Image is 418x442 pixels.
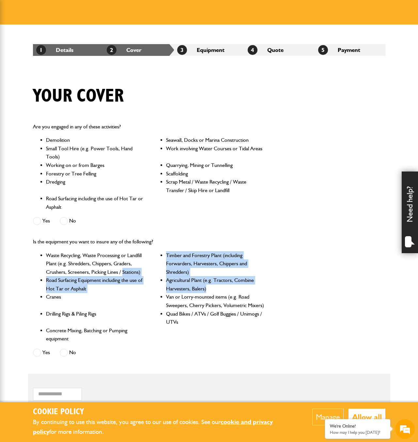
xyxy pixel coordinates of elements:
div: Chat with us now [34,37,110,45]
span: 2 [107,45,116,55]
input: Enter your last name [8,60,119,75]
button: Manage [312,409,344,425]
li: Work involving Water Courses or Tidal Areas [166,144,265,161]
textarea: Type your message and hit 'Enter' [8,118,119,196]
li: Cover [103,44,174,56]
p: By continuing to use this website, you agree to our use of cookies. See our for more information. [33,417,292,437]
label: Yes [33,217,50,225]
li: Road Surfacing including the use of Hot Tar or Asphalt [46,194,145,211]
li: Dredging [46,178,145,194]
label: Yes [33,349,50,357]
h2: Cookie Policy [33,407,292,417]
a: cookie and privacy policy [33,418,273,436]
li: Small Tool Hire (e.g. Power Tools, Hand Tools) [46,144,145,161]
button: Allow all [348,409,385,425]
div: We're Online! [330,423,385,429]
li: Timber and Forestry Plant (including Forwarders, Harvesters, Chippers and Shredders) [166,251,265,276]
span: 1 [36,45,46,55]
input: Enter your email address [8,80,119,94]
em: Start Chat [89,201,118,210]
li: Equipment [174,44,244,56]
li: Quote [244,44,315,56]
li: Waste Recycling, Waste Processing or Landfill Plant (e.g. Shredders, Chippers, Graders, Crushers,... [46,251,145,276]
h1: Your cover [33,85,124,107]
li: Road Surfacing Equipment including the use of Hot Tar or Asphalt [46,276,145,293]
li: Quad Bikes / ATVs / Golf Buggies / Unimogs / UTVs [166,310,265,326]
a: 1Details [36,46,73,53]
li: Demolition [46,136,145,144]
label: No [60,349,76,357]
li: Seawall, Docks or Marina Construction [166,136,265,144]
li: Drilling Rigs & Piling Rigs [46,310,145,326]
li: Working on or from Barges [46,161,145,170]
li: Quarrying, Mining or Tunnelling [166,161,265,170]
p: Is the equipment you want to insure any of the following? [33,237,265,246]
div: Minimize live chat window [107,3,123,19]
span: 3 [177,45,187,55]
input: Enter your phone number [8,99,119,113]
p: How may I help you today? [330,430,385,435]
p: Are you engaged in any of these activities? [33,123,265,131]
label: No [60,217,76,225]
li: Concrete Mixing, Batching or Pumping equipment [46,326,145,343]
li: Scrap Metal / Waste Recycling / Waste Transfer / Skip Hire or Landfill [166,178,265,194]
li: Van or Lorry-mounted items (e.g. Road Sweepers, Cherry Pickers, Volumetric Mixers) [166,293,265,309]
img: d_20077148190_company_1631870298795_20077148190 [11,36,27,45]
span: 5 [318,45,328,55]
span: 4 [248,45,257,55]
div: Need help? [402,172,418,253]
li: Scaffolding [166,170,265,178]
li: Cranes [46,293,145,309]
li: Forestry or Tree Felling [46,170,145,178]
li: Payment [315,44,385,56]
li: Agricultural Plant (e.g. Tractors, Combine Harvesters, Balers) [166,276,265,293]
